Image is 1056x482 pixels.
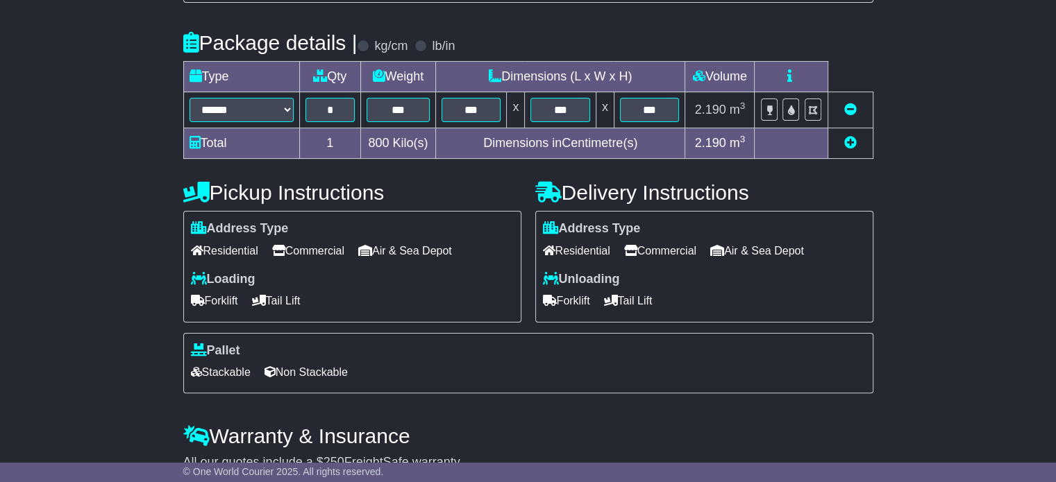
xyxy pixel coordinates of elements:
[265,361,348,383] span: Non Stackable
[299,128,360,159] td: 1
[432,39,455,54] label: lb/in
[183,128,299,159] td: Total
[844,136,857,150] a: Add new item
[183,31,358,54] h4: Package details |
[596,92,614,128] td: x
[624,240,696,261] span: Commercial
[183,424,873,447] h4: Warranty & Insurance
[299,62,360,92] td: Qty
[435,128,685,159] td: Dimensions in Centimetre(s)
[695,136,726,150] span: 2.190
[191,290,238,311] span: Forklift
[191,221,289,236] label: Address Type
[191,240,258,261] span: Residential
[710,240,804,261] span: Air & Sea Depot
[191,343,240,359] label: Pallet
[360,62,435,92] td: Weight
[374,39,408,54] label: kg/cm
[535,181,873,204] h4: Delivery Instructions
[191,361,251,383] span: Stackable
[543,221,641,236] label: Address Type
[183,62,299,92] td: Type
[730,103,746,117] span: m
[358,240,452,261] span: Air & Sea Depot
[685,62,755,92] td: Volume
[507,92,525,128] td: x
[543,290,590,311] span: Forklift
[368,136,389,150] span: 800
[730,136,746,150] span: m
[740,134,746,144] sup: 3
[435,62,685,92] td: Dimensions (L x W x H)
[252,290,301,311] span: Tail Lift
[324,455,344,469] span: 250
[740,101,746,111] sup: 3
[183,466,384,477] span: © One World Courier 2025. All rights reserved.
[604,290,653,311] span: Tail Lift
[844,103,857,117] a: Remove this item
[360,128,435,159] td: Kilo(s)
[183,455,873,470] div: All our quotes include a $ FreightSafe warranty.
[191,272,255,287] label: Loading
[543,272,620,287] label: Unloading
[272,240,344,261] span: Commercial
[183,181,521,204] h4: Pickup Instructions
[695,103,726,117] span: 2.190
[543,240,610,261] span: Residential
